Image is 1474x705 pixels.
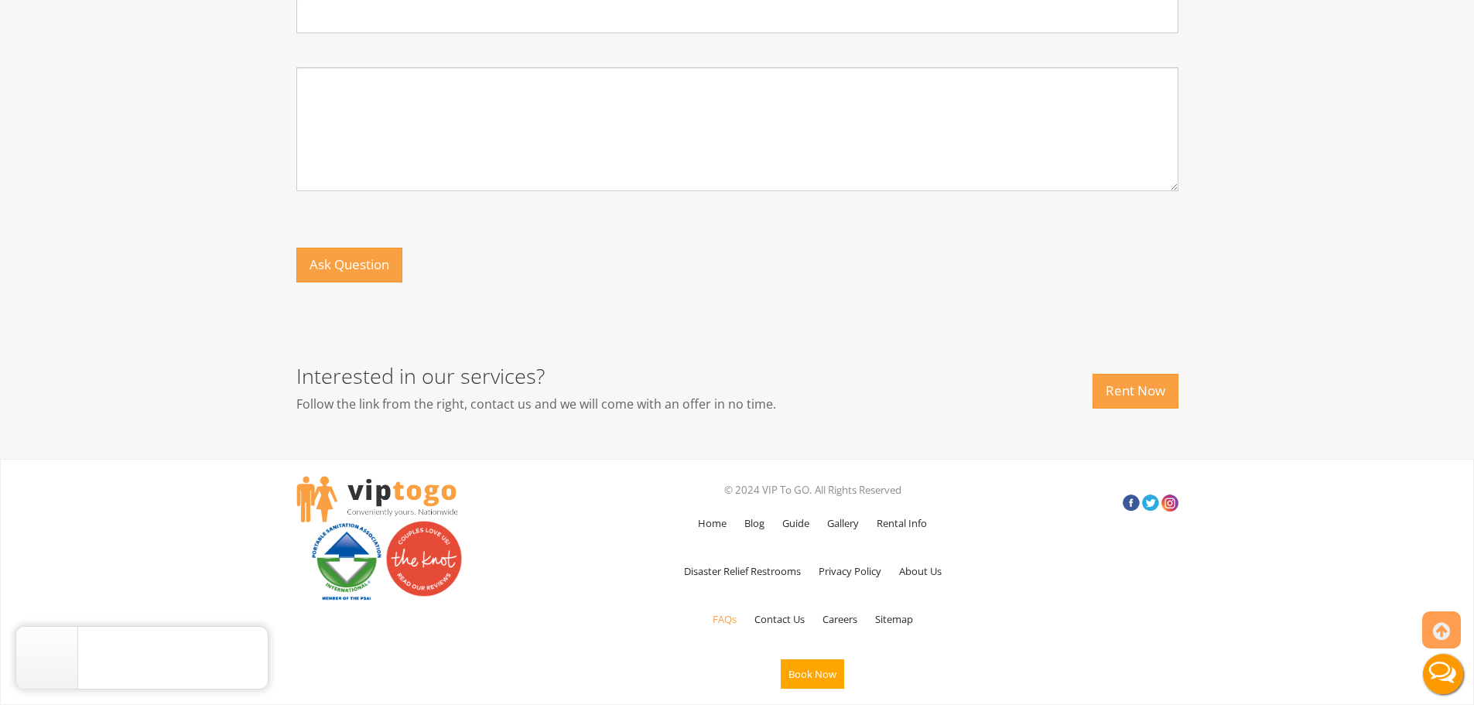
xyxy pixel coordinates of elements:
[296,392,952,416] p: Follow the link from the right, contact us and we will come with an offer in no time.
[775,501,817,546] a: Guide
[815,597,865,642] a: Careers
[587,480,1039,501] p: © 2024 VIP To GO. All Rights Reserved
[296,364,952,388] h2: Interested in our services?
[1142,495,1159,512] a: Twitter
[385,520,463,597] img: Couples love us! See our reviews on The Knot.
[773,644,852,704] a: Book Now
[1123,495,1140,512] a: Facebook
[308,520,385,602] img: PSAI Member Logo
[296,248,402,282] button: Ask Question
[296,476,458,522] img: viptogo LogoVIPTOGO
[819,501,867,546] a: Gallery
[1161,495,1178,512] a: Insta
[747,597,812,642] a: Contact Us
[869,501,935,546] a: Rental Info
[891,549,949,594] a: About Us
[811,549,889,594] a: Privacy Policy
[1412,643,1474,705] button: Live Chat
[867,597,921,642] a: Sitemap
[690,501,734,546] a: Home
[705,597,744,642] a: FAQs
[676,549,809,594] a: Disaster Relief Restrooms
[781,659,844,689] button: Book Now
[1093,374,1178,409] a: Rent Now
[737,501,772,546] a: Blog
